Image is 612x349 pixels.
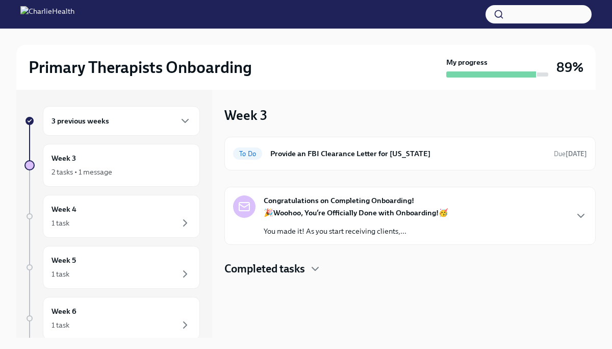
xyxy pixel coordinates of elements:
[52,218,69,228] div: 1 task
[52,306,76,317] h6: Week 6
[52,167,112,177] div: 2 tasks • 1 message
[270,148,546,159] h6: Provide an FBI Clearance Letter for [US_STATE]
[24,144,200,187] a: Week 32 tasks • 1 message
[273,208,439,217] strong: Woohoo, You’re Officially Done with Onboarding!
[20,6,74,22] img: CharlieHealth
[52,153,76,164] h6: Week 3
[52,320,69,330] div: 1 task
[556,58,583,77] h3: 89%
[554,149,587,159] span: September 18th, 2025 09:00
[52,269,69,279] div: 1 task
[52,255,76,266] h6: Week 5
[52,115,109,127] h6: 3 previous weeks
[224,261,596,277] div: Completed tasks
[446,57,488,67] strong: My progress
[24,195,200,238] a: Week 41 task
[29,57,252,78] h2: Primary Therapists Onboarding
[264,208,448,218] p: 🎉 🥳
[554,150,587,158] span: Due
[52,204,76,215] h6: Week 4
[233,150,262,158] span: To Do
[264,195,414,206] strong: Congratulations on Completing Onboarding!
[264,226,448,236] p: You made it! As you start receiving clients,...
[224,261,305,277] h4: Completed tasks
[224,106,267,124] h3: Week 3
[566,150,587,158] strong: [DATE]
[24,297,200,340] a: Week 61 task
[24,246,200,289] a: Week 51 task
[43,106,200,136] div: 3 previous weeks
[233,145,587,162] a: To DoProvide an FBI Clearance Letter for [US_STATE]Due[DATE]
